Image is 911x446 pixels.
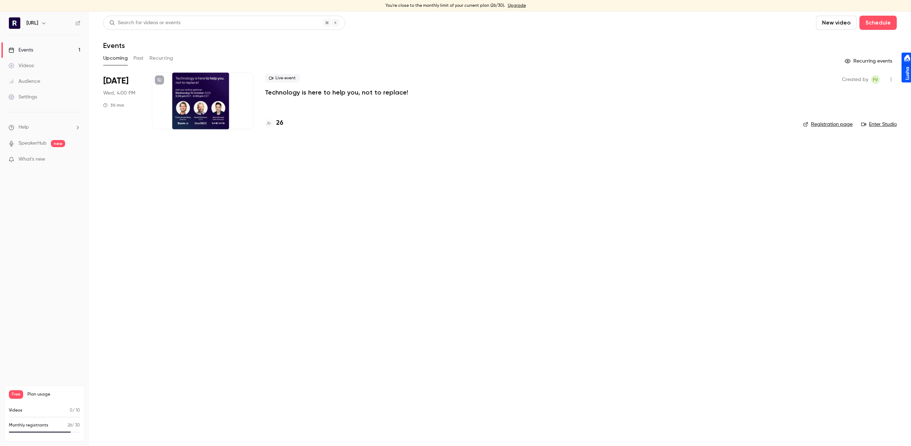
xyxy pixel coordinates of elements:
span: Help [19,124,29,131]
a: Upgrade [508,3,526,9]
span: What's new [19,156,45,163]
span: Frank van den Berg [871,75,880,84]
button: Recurring events [842,55,897,67]
span: Fv [873,75,878,84]
a: Enter Studio [861,121,897,128]
span: 26 [68,423,72,428]
p: Videos [9,407,22,414]
div: Audience [9,78,40,85]
li: help-dropdown-opener [9,124,80,131]
button: New video [816,16,857,30]
div: Videos [9,62,34,69]
span: Live event [265,74,300,82]
h1: Events [103,41,125,50]
div: Events [9,47,33,54]
button: Schedule [859,16,897,30]
span: Created by [842,75,868,84]
button: Recurring [149,53,173,64]
h4: 26 [276,118,283,128]
div: Search for videos or events [109,19,180,27]
span: Plan usage [27,392,80,397]
div: Oct 15 Wed, 3:00 PM (Europe/London) [103,72,141,129]
a: Registration page [803,121,853,128]
span: Free [9,390,23,399]
span: Wed, 4:00 PM [103,90,135,97]
div: 30 min [103,102,124,108]
h6: [URL] [26,20,38,27]
span: 0 [70,408,73,413]
p: / 10 [70,407,80,414]
a: 26 [265,118,283,128]
img: Runnr.ai [9,17,20,29]
button: Past [133,53,144,64]
a: SpeakerHub [19,140,47,147]
span: [DATE] [103,75,128,87]
a: Technology is here to help you, not to replace! [265,88,408,97]
button: Upcoming [103,53,128,64]
p: / 30 [68,422,80,429]
div: Settings [9,93,37,101]
p: Monthly registrants [9,422,48,429]
span: new [51,140,65,147]
iframe: Noticeable Trigger [72,156,80,163]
